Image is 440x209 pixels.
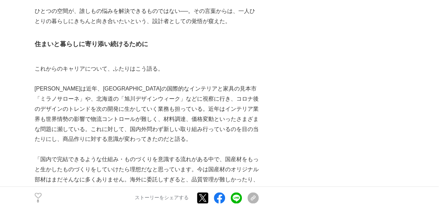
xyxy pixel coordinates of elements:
[35,200,42,203] p: 8
[135,195,189,201] p: ストーリーをシェアする
[35,154,259,205] p: 「国内で完結できるような仕組み・ものづくりを意識する流れがある中で、国産材をもっと生かしたものづくりをしていけたら理想だなと思っています。今は国産材のオリジナル部材はまだそんなに多くありません。...
[35,39,259,49] h3: 住まいと暮らしに寄り添い続けるために
[35,6,259,27] p: ひとつの空間が、誰しもの悩みを解決できるものではない──。その言葉からは、一人ひとりの暮らしにきちんと向き合いたいという、設計者としての覚悟が窺えた。
[35,64,259,74] p: これからのキャリアについて、ふたりはこう語る。
[35,84,259,144] p: [PERSON_NAME]は近年、[GEOGRAPHIC_DATA]の国際的なインテリアと家具の見本市「ミラノサローネ」や、北海道の「旭川デザインウィーク」などに視察に行き、コロナ後のデザインの...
